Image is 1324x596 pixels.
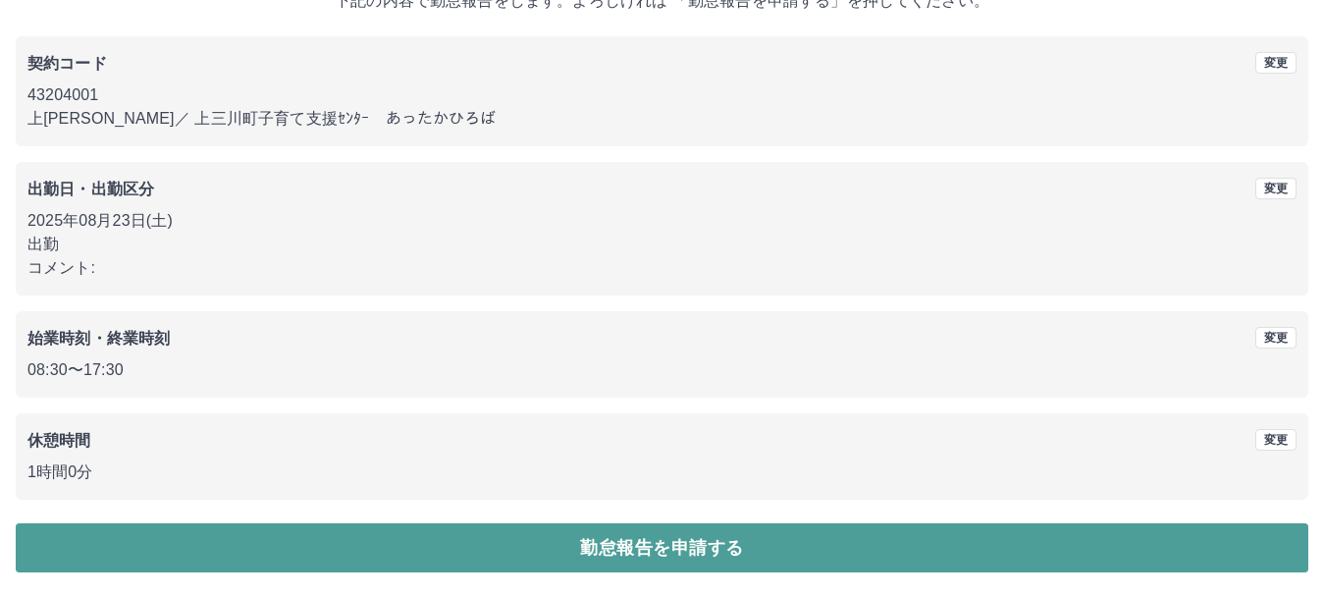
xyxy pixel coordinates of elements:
b: 休憩時間 [27,432,91,449]
button: 変更 [1255,327,1297,349]
p: 1時間0分 [27,461,1297,484]
p: 08:30 〜 17:30 [27,358,1297,382]
button: 変更 [1255,52,1297,74]
p: 2025年08月23日(土) [27,209,1297,233]
p: 上[PERSON_NAME] ／ 上三川町子育て支援ｾﾝﾀｰ あったかひろば [27,107,1297,131]
button: 勤怠報告を申請する [16,523,1308,572]
button: 変更 [1255,178,1297,199]
button: 変更 [1255,429,1297,451]
p: コメント: [27,256,1297,280]
b: 契約コード [27,55,107,72]
b: 出勤日・出勤区分 [27,181,154,197]
b: 始業時刻・終業時刻 [27,330,170,347]
p: 43204001 [27,83,1297,107]
p: 出勤 [27,233,1297,256]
